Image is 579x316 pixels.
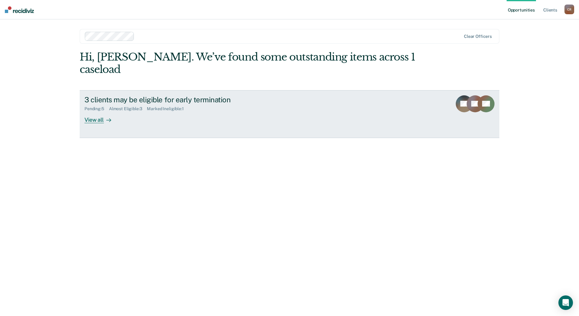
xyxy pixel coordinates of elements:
[464,34,492,39] div: Clear officers
[80,90,499,138] a: 3 clients may be eligible for early terminationPending:5Almost Eligible:3Marked Ineligible:1View all
[147,106,188,111] div: Marked Ineligible : 1
[564,5,574,14] button: CR
[5,6,34,13] img: Recidiviz
[84,106,109,111] div: Pending : 5
[558,295,573,310] div: Open Intercom Messenger
[84,111,118,123] div: View all
[109,106,147,111] div: Almost Eligible : 3
[84,95,297,104] div: 3 clients may be eligible for early termination
[80,51,415,76] div: Hi, [PERSON_NAME]. We’ve found some outstanding items across 1 caseload
[564,5,574,14] div: C R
